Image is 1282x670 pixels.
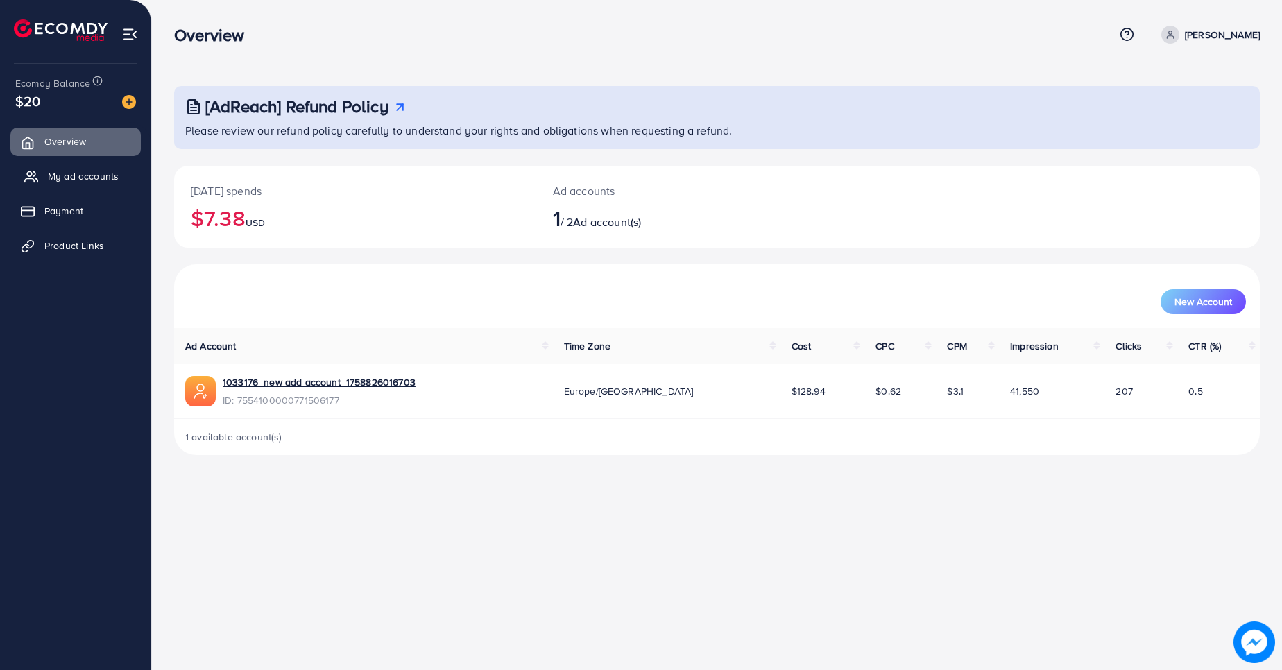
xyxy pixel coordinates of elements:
[15,91,40,111] span: $20
[1161,289,1246,314] button: New Account
[1116,384,1132,398] span: 207
[1233,621,1275,663] img: image
[10,197,141,225] a: Payment
[246,216,265,230] span: USD
[1188,384,1202,398] span: 0.5
[122,95,136,109] img: image
[223,393,416,407] span: ID: 7554100000771506177
[14,19,108,41] img: logo
[792,384,826,398] span: $128.94
[947,339,966,353] span: CPM
[792,339,812,353] span: Cost
[553,182,791,199] p: Ad accounts
[174,25,255,45] h3: Overview
[947,384,964,398] span: $3.1
[573,214,641,230] span: Ad account(s)
[875,384,901,398] span: $0.62
[122,26,138,42] img: menu
[564,384,694,398] span: Europe/[GEOGRAPHIC_DATA]
[10,162,141,190] a: My ad accounts
[875,339,894,353] span: CPC
[1188,339,1221,353] span: CTR (%)
[223,375,416,389] a: 1033176_new add account_1758826016703
[205,96,388,117] h3: [AdReach] Refund Policy
[1174,297,1232,307] span: New Account
[44,239,104,252] span: Product Links
[1185,26,1260,43] p: [PERSON_NAME]
[15,76,90,90] span: Ecomdy Balance
[1156,26,1260,44] a: [PERSON_NAME]
[44,204,83,218] span: Payment
[10,232,141,259] a: Product Links
[1116,339,1142,353] span: Clicks
[191,205,520,231] h2: $7.38
[185,339,237,353] span: Ad Account
[48,169,119,183] span: My ad accounts
[553,205,791,231] h2: / 2
[10,128,141,155] a: Overview
[1010,339,1059,353] span: Impression
[553,202,561,234] span: 1
[185,376,216,406] img: ic-ads-acc.e4c84228.svg
[185,122,1251,139] p: Please review our refund policy carefully to understand your rights and obligations when requesti...
[564,339,610,353] span: Time Zone
[44,135,86,148] span: Overview
[191,182,520,199] p: [DATE] spends
[185,430,282,444] span: 1 available account(s)
[1010,384,1039,398] span: 41,550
